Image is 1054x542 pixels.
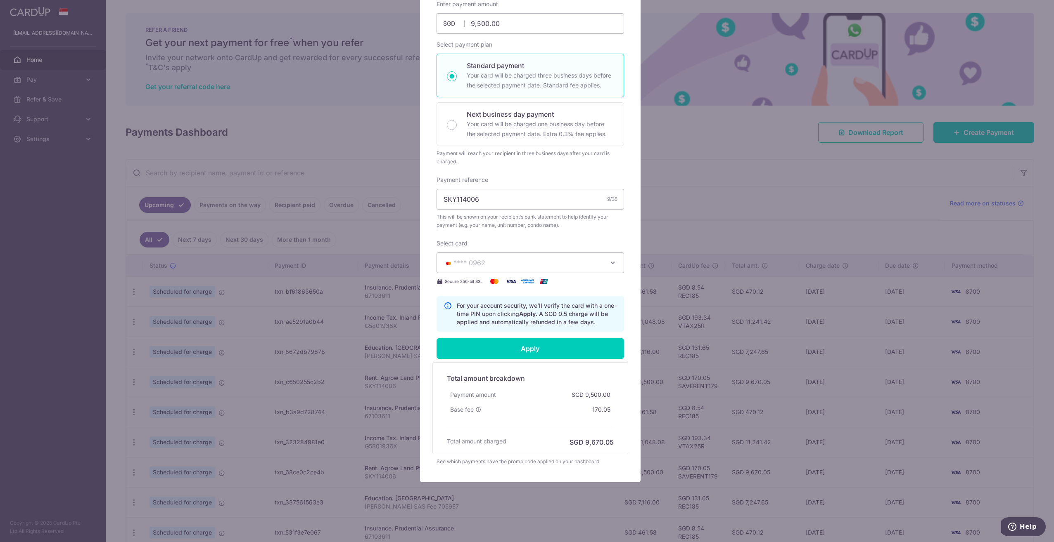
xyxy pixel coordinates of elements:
[607,195,617,203] div: 9/35
[437,149,624,166] div: Payment will reach your recipient in three business days after your card is charged.
[437,239,468,247] label: Select card
[437,13,624,34] input: 0.00
[570,437,614,447] h6: SGD 9,670.05
[467,109,614,119] p: Next business day payment
[519,276,536,286] img: American Express
[589,402,614,417] div: 170.05
[568,387,614,402] div: SGD 9,500.00
[450,405,474,414] span: Base fee
[467,119,614,139] p: Your card will be charged one business day before the selected payment date. Extra 0.3% fee applies.
[467,71,614,90] p: Your card will be charged three business days before the selected payment date. Standard fee appl...
[443,19,465,28] span: SGD
[437,176,488,184] label: Payment reference
[486,276,503,286] img: Mastercard
[437,40,492,49] label: Select payment plan
[519,310,536,317] b: Apply
[437,457,624,466] div: See which payments have the promo code applied on your dashboard.
[467,61,614,71] p: Standard payment
[447,387,499,402] div: Payment amount
[503,276,519,286] img: Visa
[444,260,453,266] img: MASTERCARD
[1001,517,1046,538] iframe: Opens a widget where you can find more information
[445,278,483,285] span: Secure 256-bit SSL
[447,437,506,445] h6: Total amount charged
[457,302,617,326] p: For your account security, we’ll verify the card with a one-time PIN upon clicking . A SGD 0.5 ch...
[447,373,614,383] h5: Total amount breakdown
[437,338,624,359] input: Apply
[437,213,624,229] span: This will be shown on your recipient’s bank statement to help identify your payment (e.g. your na...
[536,276,552,286] img: UnionPay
